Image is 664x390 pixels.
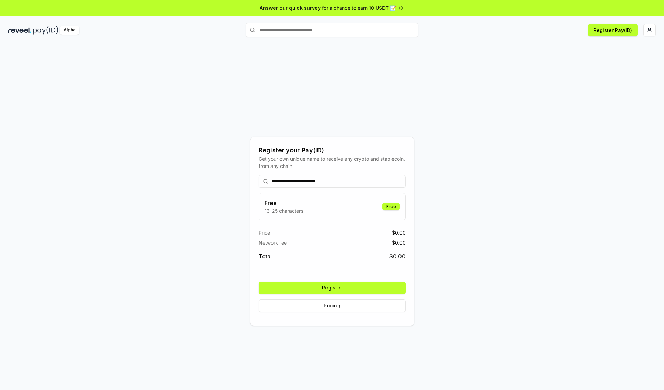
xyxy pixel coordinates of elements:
[259,145,406,155] div: Register your Pay(ID)
[259,155,406,170] div: Get your own unique name to receive any crypto and stablecoin, from any chain
[382,203,400,210] div: Free
[259,282,406,294] button: Register
[260,4,321,11] span: Answer our quick survey
[322,4,396,11] span: for a chance to earn 10 USDT 📝
[259,252,272,260] span: Total
[259,299,406,312] button: Pricing
[60,26,79,35] div: Alpha
[259,229,270,236] span: Price
[392,229,406,236] span: $ 0.00
[588,24,638,36] button: Register Pay(ID)
[265,199,303,207] h3: Free
[8,26,31,35] img: reveel_dark
[33,26,58,35] img: pay_id
[392,239,406,246] span: $ 0.00
[265,207,303,215] p: 13-25 characters
[259,239,287,246] span: Network fee
[389,252,406,260] span: $ 0.00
